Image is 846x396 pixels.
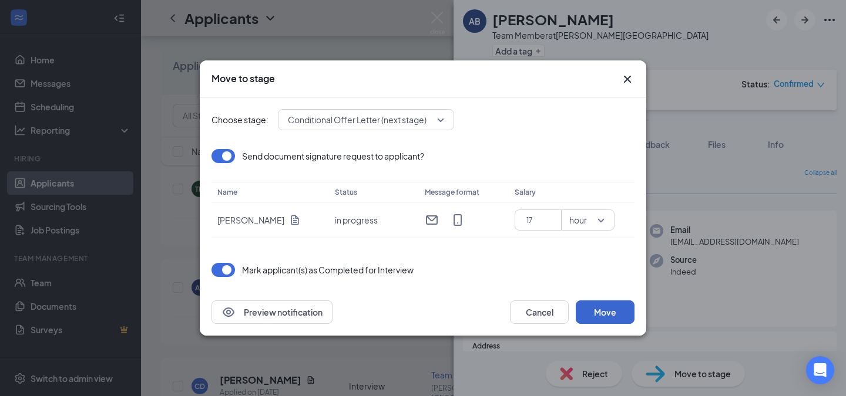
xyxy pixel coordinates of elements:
p: Send document signature request to applicant? [242,150,424,162]
button: Move [576,300,634,324]
td: in progress [329,202,419,238]
span: Conditional Offer Letter (next stage) [288,111,427,128]
div: Open Intercom Messenger [806,356,834,384]
th: Salary [509,182,634,202]
th: Name [211,182,329,202]
p: [PERSON_NAME] [217,214,284,226]
span: Choose stage: [211,113,268,126]
input: $ [520,211,561,229]
th: Message format [419,182,509,202]
svg: Eye [221,305,236,319]
th: Status [329,182,419,202]
svg: Email [425,213,439,227]
p: Mark applicant(s) as Completed for Interview [242,264,414,276]
span: hour [569,211,587,229]
button: Cancel [510,300,569,324]
button: EyePreview notification [211,300,333,324]
svg: Cross [620,72,634,86]
svg: Document [289,214,301,226]
svg: MobileSms [451,213,465,227]
div: Loading offer data. [211,149,634,244]
h3: Move to stage [211,72,275,85]
button: Close [620,72,634,86]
